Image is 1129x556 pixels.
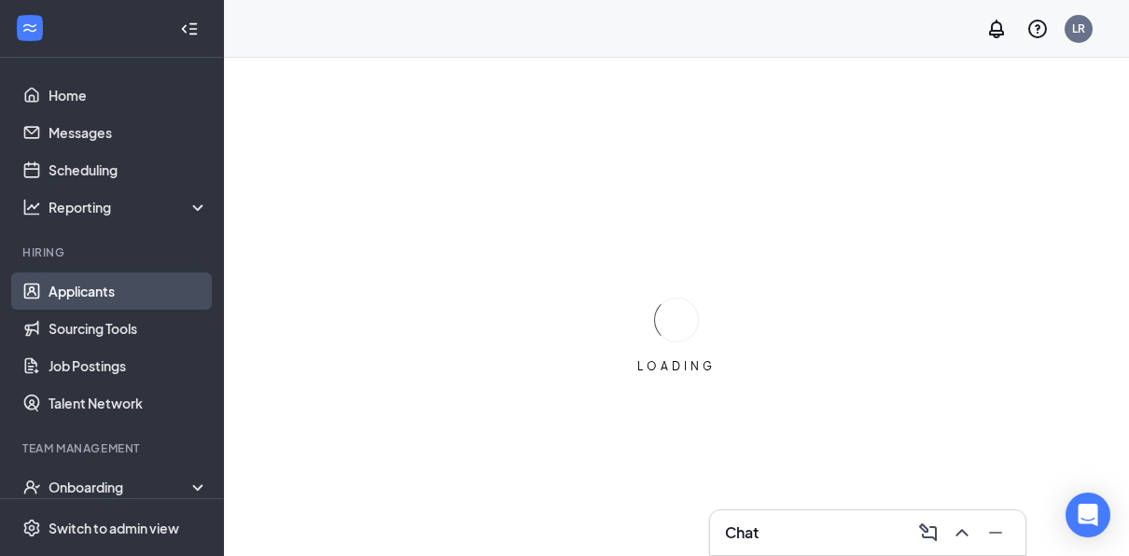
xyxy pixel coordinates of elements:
[22,519,41,537] svg: Settings
[22,478,41,496] svg: UserCheck
[49,478,192,496] div: Onboarding
[981,518,1011,548] button: Minimize
[985,18,1008,40] svg: Notifications
[22,198,41,216] svg: Analysis
[630,358,723,374] div: LOADING
[22,244,204,260] div: Hiring
[1026,18,1049,40] svg: QuestionInfo
[21,19,39,37] svg: WorkstreamLogo
[22,440,204,456] div: Team Management
[49,151,208,188] a: Scheduling
[951,521,973,544] svg: ChevronUp
[49,519,179,537] div: Switch to admin view
[49,347,208,384] a: Job Postings
[725,522,759,543] h3: Chat
[917,521,940,544] svg: ComposeMessage
[180,20,199,38] svg: Collapse
[1072,21,1085,36] div: LR
[947,518,977,548] button: ChevronUp
[49,76,208,114] a: Home
[984,521,1007,544] svg: Minimize
[913,518,943,548] button: ComposeMessage
[49,198,209,216] div: Reporting
[49,384,208,422] a: Talent Network
[1066,493,1110,537] div: Open Intercom Messenger
[49,310,208,347] a: Sourcing Tools
[49,272,208,310] a: Applicants
[49,114,208,151] a: Messages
